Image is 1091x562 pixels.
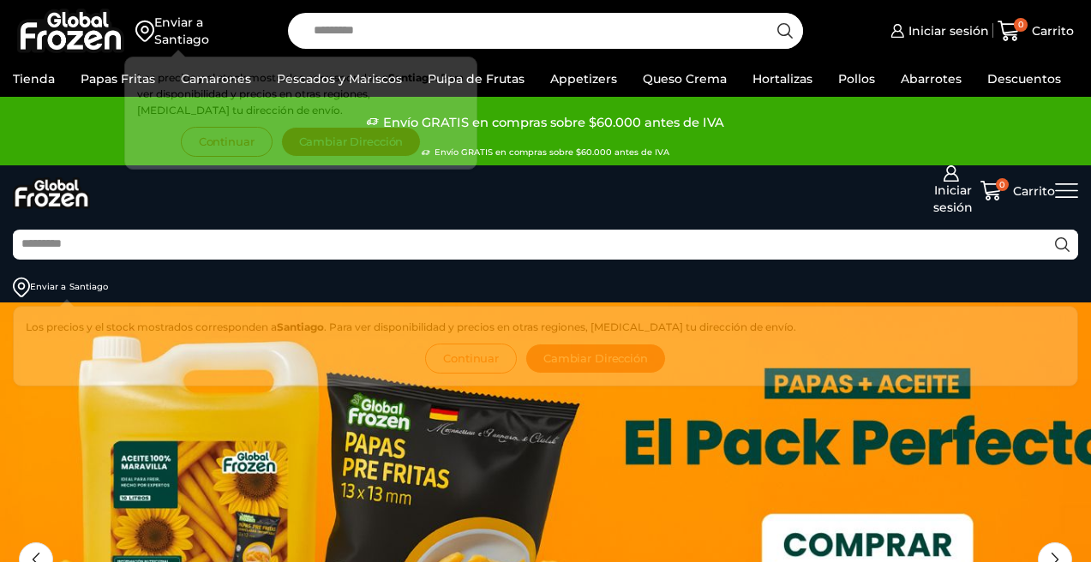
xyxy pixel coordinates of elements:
a: 0 Carrito [980,180,1056,201]
div: 2 / 3 [3,110,1088,135]
a: Pollos [830,63,884,95]
strong: Santiago [277,320,324,333]
a: Abarrotes [892,63,970,95]
span: Iniciar sesión [922,182,980,216]
button: Continuar [425,344,517,374]
strong: Santiago [388,71,435,84]
span: Envío GRATIS en compras sobre $60.000 antes de IVA [430,140,669,165]
a: 0 Carrito [998,11,1074,51]
a: Hortalizas [744,63,821,95]
span: Carrito [1028,22,1074,39]
div: Enviar a [154,14,209,31]
span: 0 [996,178,1010,192]
span: Envío GRATIS en compras sobre $60.000 antes de IVA [379,110,724,135]
p: Los precios y el stock mostrados corresponden a . Para ver disponibilidad y precios en otras regi... [137,69,465,119]
a: Iniciar sesión [886,14,988,48]
a: Iniciar sesión [922,165,980,217]
a: Tienda [4,63,63,95]
img: address-field-icon.svg [135,14,154,48]
p: Los precios y el stock mostrados corresponden a . Para ver disponibilidad y precios en otras regi... [26,319,1065,335]
a: Descuentos [979,63,1070,95]
button: Continuar [181,127,273,157]
img: address-field-icon.svg [13,277,30,297]
span: Iniciar sesión [904,22,989,39]
div: Enviar a [30,281,66,293]
a: Papas Fritas [72,63,164,95]
span: 0 [1014,18,1028,32]
div: Santiago [154,31,209,48]
button: Search button [767,13,803,49]
div: Santiago [69,281,108,293]
a: Appetizers [542,63,626,95]
button: Cambiar Dirección [525,344,666,374]
span: Carrito [1009,182,1055,200]
a: Queso Crema [634,63,735,95]
button: Search button [1046,230,1078,260]
button: Cambiar Dirección [281,127,422,157]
